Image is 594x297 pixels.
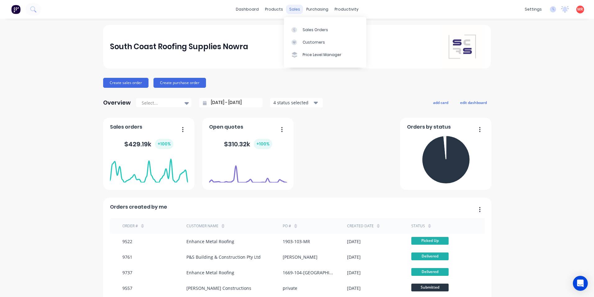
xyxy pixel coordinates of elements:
span: Orders by status [407,123,451,131]
span: MR [577,7,583,12]
div: P&S Building & Construction Pty Ltd [186,254,261,260]
div: [DATE] [347,269,361,276]
button: add card [429,98,452,106]
a: dashboard [233,5,262,14]
span: Picked Up [411,237,449,245]
div: 9737 [122,269,132,276]
a: Price Level Manager [284,49,366,61]
button: 4 status selected [270,98,323,107]
div: [DATE] [347,254,361,260]
div: Overview [103,97,131,109]
div: [DATE] [347,285,361,291]
div: Open Intercom Messenger [573,276,588,291]
div: Sales Orders [303,27,328,33]
img: Factory [11,5,21,14]
div: Created date [347,223,374,229]
div: Customer Name [186,223,218,229]
span: Delivered [411,252,449,260]
div: products [262,5,286,14]
div: [PERSON_NAME] [283,254,318,260]
img: South Coast Roofing Supplies Nowra [441,25,484,68]
span: Open quotes [209,123,243,131]
div: South Coast Roofing Supplies Nowra [110,40,248,53]
div: 9761 [122,254,132,260]
div: 9557 [122,285,132,291]
div: private [283,285,297,291]
div: Enhance Metal Roofing [186,269,234,276]
div: 4 status selected [273,99,313,106]
div: status [411,223,425,229]
button: edit dashboard [456,98,491,106]
div: Order # [122,223,138,229]
span: Delivered [411,268,449,276]
div: + 100 % [155,139,173,149]
a: Customers [284,36,366,49]
span: Submitted [411,284,449,291]
button: Create purchase order [153,78,206,88]
div: $ 429.19k [124,139,173,149]
div: 1903-103-MR [283,238,310,245]
div: [PERSON_NAME] Constructions [186,285,251,291]
button: Create sales order [103,78,148,88]
div: [DATE] [347,238,361,245]
div: Customers [303,40,325,45]
div: sales [286,5,303,14]
div: Enhance Metal Roofing [186,238,234,245]
a: Sales Orders [284,23,366,36]
div: 9522 [122,238,132,245]
span: Sales orders [110,123,142,131]
div: productivity [331,5,362,14]
div: 1669-104-[GEOGRAPHIC_DATA] [283,269,335,276]
div: settings [522,5,545,14]
div: $ 310.32k [224,139,272,149]
div: + 100 % [254,139,272,149]
div: PO # [283,223,291,229]
div: purchasing [303,5,331,14]
div: Price Level Manager [303,52,341,58]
